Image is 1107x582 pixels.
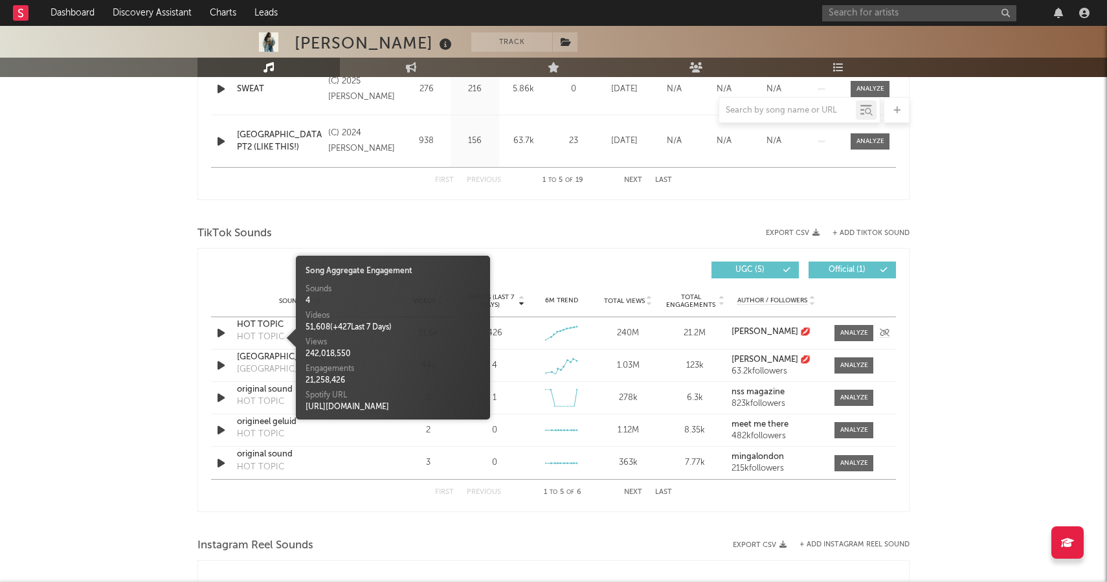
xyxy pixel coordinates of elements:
button: + Add TikTok Sound [833,230,910,237]
button: UGC(5) [711,262,799,278]
div: 4 [306,295,480,307]
a: [PERSON_NAME] 💋 [732,355,822,364]
div: Views [306,337,480,348]
span: UGC ( 5 ) [720,266,779,274]
button: Export CSV [766,229,820,237]
a: mingalondon [732,453,822,462]
strong: meet me there [732,420,788,429]
div: N/A [653,83,696,96]
input: Search by song name or URL [719,106,856,116]
div: Engagements [306,363,480,375]
button: Export CSV [733,541,787,549]
div: 482k followers [732,432,822,441]
input: Search for artists [822,5,1016,21]
div: HOT TOPIC [237,396,284,409]
div: 156 [454,135,496,148]
div: 242,018,550 [306,348,480,360]
div: + Add Instagram Reel Sound [787,541,910,548]
div: 938 [405,135,447,148]
button: Track [471,32,552,52]
div: Videos [306,310,480,322]
div: N/A [752,135,796,148]
div: 276 [405,83,447,96]
div: HOT TOPIC [237,461,284,474]
div: (C) 2024 [PERSON_NAME] [328,126,399,157]
div: 63.2k followers [732,367,822,376]
button: Last [655,177,672,184]
div: (C) 2025 [PERSON_NAME] [328,74,399,105]
div: 0 [492,424,497,437]
div: 1.03M [598,359,658,372]
div: [PERSON_NAME] [295,32,455,54]
div: 5.86k [502,83,544,96]
div: 63.7k [502,135,544,148]
a: origineel geluid [237,416,372,429]
strong: [PERSON_NAME] 💋 [732,328,811,336]
div: 215k followers [732,464,822,473]
strong: [PERSON_NAME] 💋 [732,355,811,364]
button: Next [624,489,642,496]
div: 23 [551,135,596,148]
a: meet me there [732,420,822,429]
span: Official ( 1 ) [817,266,877,274]
div: 8.35k [665,424,725,437]
div: 6M Trend [531,296,592,306]
div: HOT TOPIC [237,331,284,344]
button: Official(1) [809,262,896,278]
a: [GEOGRAPHIC_DATA], PT2 (LIKE THIS!) [237,129,322,154]
div: [GEOGRAPHIC_DATA] [237,351,372,364]
div: 426 [487,327,502,340]
div: Sounds [306,284,480,295]
span: to [548,177,556,183]
div: 240M [598,327,658,340]
div: N/A [702,83,746,96]
a: original sound [237,448,372,461]
div: 0 [551,83,596,96]
div: [GEOGRAPHIC_DATA] [237,363,324,376]
a: SWEAT [237,83,322,96]
a: [URL][DOMAIN_NAME] [306,403,389,411]
span: Total Views [604,297,645,305]
div: 823k followers [732,399,822,409]
div: N/A [653,135,696,148]
span: Videos (last 7 days) [465,293,517,309]
div: 51,608 ( + 427 Last 7 Days) [306,322,480,333]
button: + Add TikTok Sound [820,230,910,237]
button: Last [655,489,672,496]
div: 1.12M [598,424,658,437]
div: 1 5 6 [527,485,598,500]
div: N/A [752,83,796,96]
div: [DATE] [603,83,646,96]
div: 7.77k [665,456,725,469]
strong: nss magazine [732,388,785,396]
button: Previous [467,489,501,496]
a: original sound [237,383,372,396]
div: 216 [454,83,496,96]
div: 123k [665,359,725,372]
div: [DATE] [603,135,646,148]
button: + Add Instagram Reel Sound [799,541,910,548]
div: 1 [493,392,497,405]
a: [PERSON_NAME] 💋 [732,328,822,337]
span: of [565,177,573,183]
div: Song Aggregate Engagement [306,265,480,277]
div: N/A [702,135,746,148]
div: 0 [492,456,497,469]
a: HOT TOPIC [237,319,372,331]
div: 363k [598,456,658,469]
div: 21.2M [665,327,725,340]
span: Instagram Reel Sounds [197,538,313,554]
span: Sound Name [279,297,322,305]
div: HOT TOPIC [237,428,284,441]
div: 278k [598,392,658,405]
div: 1 5 19 [527,173,598,188]
span: to [550,489,557,495]
div: Spotify URL [306,390,480,401]
span: of [566,489,574,495]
